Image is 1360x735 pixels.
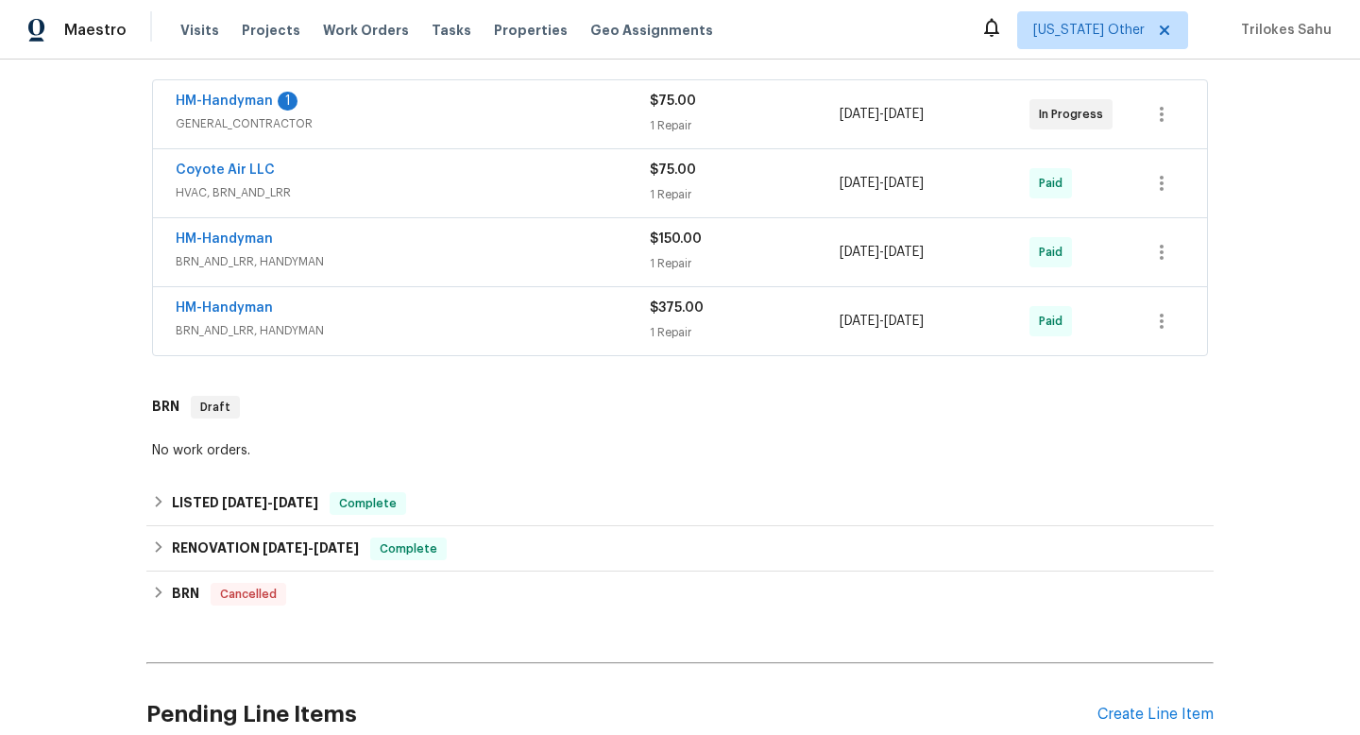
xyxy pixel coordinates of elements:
a: HM-Handyman [176,301,273,315]
span: Cancelled [212,585,284,604]
span: Visits [180,21,219,40]
div: 1 Repair [650,116,840,135]
span: $375.00 [650,301,704,315]
span: [DATE] [884,177,924,190]
span: Complete [372,539,445,558]
span: [DATE] [840,108,879,121]
span: Geo Assignments [590,21,713,40]
div: 1 Repair [650,254,840,273]
h6: RENOVATION [172,538,359,560]
span: Draft [193,398,238,417]
a: Coyote Air LLC [176,163,275,177]
span: Paid [1039,243,1070,262]
span: BRN_AND_LRR, HANDYMAN [176,321,650,340]
h6: BRN [172,583,199,606]
span: $75.00 [650,94,696,108]
span: Paid [1039,174,1070,193]
a: HM-Handyman [176,94,273,108]
span: In Progress [1039,105,1111,124]
h6: BRN [152,396,179,419]
div: BRN Draft [146,377,1214,437]
span: - [840,174,924,193]
span: [DATE] [273,496,318,509]
div: No work orders. [152,441,1208,460]
span: Properties [494,21,568,40]
span: [DATE] [314,541,359,555]
span: - [263,541,359,555]
span: - [840,243,924,262]
span: [DATE] [840,246,879,259]
span: - [222,496,318,509]
span: $75.00 [650,163,696,177]
span: - [840,105,924,124]
span: [DATE] [884,315,924,328]
span: HVAC, BRN_AND_LRR [176,183,650,202]
span: [DATE] [884,108,924,121]
div: 1 [278,92,297,111]
span: Maestro [64,21,127,40]
span: Complete [331,494,404,513]
div: LISTED [DATE]-[DATE]Complete [146,481,1214,526]
div: BRN Cancelled [146,572,1214,617]
span: $150.00 [650,232,702,246]
span: [DATE] [222,496,267,509]
a: HM-Handyman [176,232,273,246]
span: [DATE] [263,541,308,555]
div: 1 Repair [650,323,840,342]
span: Tasks [432,24,471,37]
span: [DATE] [884,246,924,259]
span: Paid [1039,312,1070,331]
span: BRN_AND_LRR, HANDYMAN [176,252,650,271]
span: - [840,312,924,331]
span: [DATE] [840,177,879,190]
span: Trilokes Sahu [1233,21,1332,40]
span: Projects [242,21,300,40]
div: RENOVATION [DATE]-[DATE]Complete [146,526,1214,572]
div: 1 Repair [650,185,840,204]
span: GENERAL_CONTRACTOR [176,114,650,133]
h6: LISTED [172,492,318,515]
span: [DATE] [840,315,879,328]
span: [US_STATE] Other [1033,21,1145,40]
div: Create Line Item [1097,706,1214,724]
span: Work Orders [323,21,409,40]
